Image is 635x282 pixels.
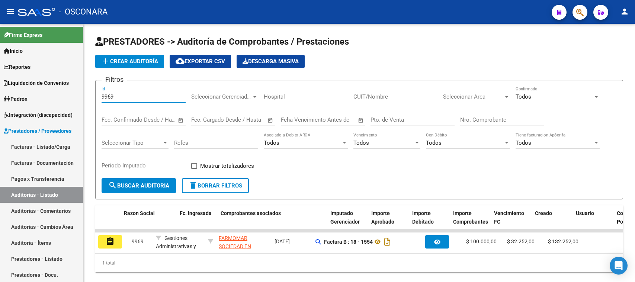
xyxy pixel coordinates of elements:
div: 1 total [95,254,623,272]
span: Seleccionar Area [443,93,503,100]
button: Open calendar [266,116,275,125]
span: Vencimiento FC [494,210,524,225]
button: Open calendar [177,116,185,125]
span: Liquidación de Convenios [4,79,69,87]
span: Usuario [576,210,594,216]
button: Buscar Auditoria [102,178,176,193]
span: Todos [426,140,442,146]
mat-icon: menu [6,7,15,16]
mat-icon: add [101,57,110,65]
span: Todos [264,140,279,146]
datatable-header-cell: Creado [532,205,573,238]
datatable-header-cell: Imputado Gerenciador [327,205,368,238]
span: Buscar Auditoria [108,182,169,189]
span: Creado [535,210,552,216]
span: Seleccionar Tipo [102,140,162,146]
span: - OSCONARA [59,4,108,20]
span: PRESTADORES -> Auditoría de Comprobantes / Prestaciones [95,36,349,47]
span: Padrón [4,95,28,103]
input: Fecha inicio [191,116,221,123]
span: [DATE] [275,238,290,244]
input: Fecha fin [138,116,174,123]
button: Exportar CSV [170,55,231,68]
span: Importe Aprobado [371,210,394,225]
button: Borrar Filtros [182,178,249,193]
span: Todos [353,140,369,146]
input: Fecha inicio [102,116,132,123]
span: Todos [516,140,531,146]
span: Comprobantes asociados [221,210,281,216]
div: Open Intercom Messenger [610,257,628,275]
span: Borrar Filtros [189,182,242,189]
span: 9969 [132,238,144,244]
span: Mostrar totalizadores [200,161,254,170]
button: Open calendar [357,116,365,125]
span: Imputado Gerenciador [330,210,360,225]
mat-icon: person [620,7,629,16]
mat-icon: cloud_download [176,57,185,65]
i: Descargar documento [382,236,392,248]
span: Prestadores / Proveedores [4,127,71,135]
div: - 30709378577 [219,234,269,250]
mat-icon: search [108,181,117,190]
span: $ 100.000,00 [466,238,497,244]
datatable-header-cell: Fc. Ingresada [177,205,218,238]
span: Crear Auditoría [101,58,158,65]
span: $ 132.252,00 [548,238,578,244]
datatable-header-cell: Comprobantes asociados [218,205,327,238]
h3: Filtros [102,74,127,85]
datatable-header-cell: Importe Comprobantes [450,205,491,238]
app-download-masive: Descarga masiva de comprobantes (adjuntos) [237,55,305,68]
span: Inicio [4,47,23,55]
datatable-header-cell: Importe Debitado [409,205,450,238]
span: Importe Comprobantes [453,210,488,225]
datatable-header-cell: Usuario [573,205,614,238]
span: FARMOMAR SOCIEDAD EN COMANDITA SIMPLE [219,235,267,258]
span: Exportar CSV [176,58,225,65]
span: Importe Debitado [412,210,434,225]
span: Fc. Ingresada [180,210,212,216]
span: Gestiones Administrativas y Otros [156,235,196,258]
button: Descarga Masiva [237,55,305,68]
datatable-header-cell: Razon Social [121,205,177,238]
span: Firma Express [4,31,42,39]
mat-icon: assignment [106,237,115,246]
span: Descarga Masiva [243,58,299,65]
span: Todos [516,93,531,100]
span: Razon Social [124,210,155,216]
input: Fecha fin [228,116,264,123]
span: $ 32.252,00 [507,238,535,244]
span: Seleccionar Gerenciador [191,93,251,100]
button: Crear Auditoría [95,55,164,68]
span: Reportes [4,63,31,71]
span: Integración (discapacidad) [4,111,73,119]
datatable-header-cell: Importe Aprobado [368,205,409,238]
datatable-header-cell: Vencimiento FC [491,205,532,238]
mat-icon: delete [189,181,198,190]
strong: Factura B : 18 - 1554 [324,239,373,245]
